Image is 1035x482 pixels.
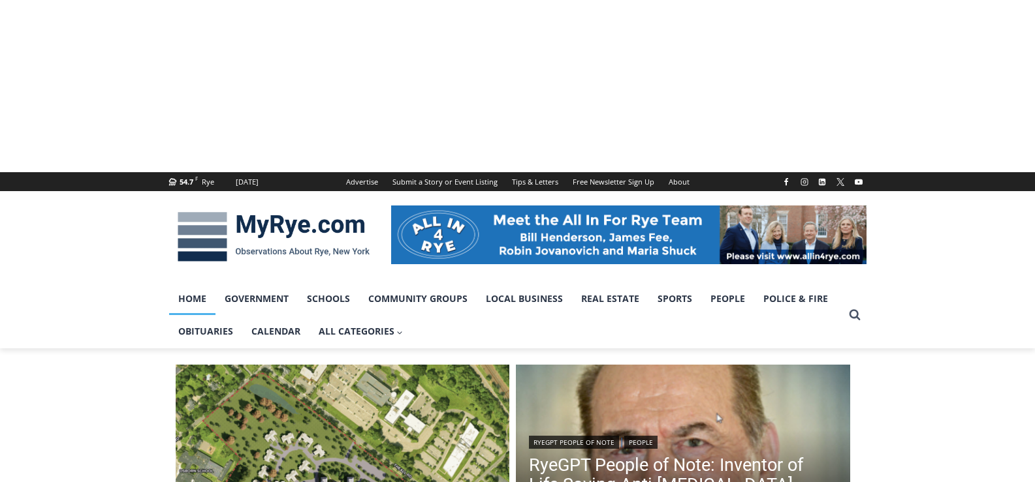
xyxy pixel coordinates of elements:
a: Local Business [477,282,572,315]
img: All in for Rye [391,205,867,264]
a: Police & Fire [754,282,837,315]
a: Facebook [778,174,794,190]
div: [DATE] [236,176,259,188]
a: Calendar [242,315,310,348]
span: All Categories [319,324,404,339]
a: People [624,436,658,449]
a: Real Estate [572,282,648,315]
a: YouTube [851,174,867,190]
nav: Secondary Navigation [339,172,697,191]
a: People [701,282,754,315]
a: Obituaries [169,315,242,348]
div: | [529,433,837,449]
button: View Search Form [843,303,867,327]
a: Linkedin [814,174,830,190]
a: Tips & Letters [505,172,565,191]
a: Instagram [797,174,812,190]
a: Community Groups [359,282,477,315]
a: Sports [648,282,701,315]
a: About [661,172,697,191]
a: Submit a Story or Event Listing [385,172,505,191]
a: Advertise [339,172,385,191]
nav: Primary Navigation [169,282,843,348]
span: F [195,175,198,182]
a: Government [215,282,298,315]
a: Home [169,282,215,315]
a: X [833,174,848,190]
img: MyRye.com [169,203,378,271]
span: 54.7 [180,177,193,187]
a: RyeGPT People of Note [529,436,619,449]
div: Rye [202,176,214,188]
a: Free Newsletter Sign Up [565,172,661,191]
a: All Categories [310,315,413,348]
a: Schools [298,282,359,315]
